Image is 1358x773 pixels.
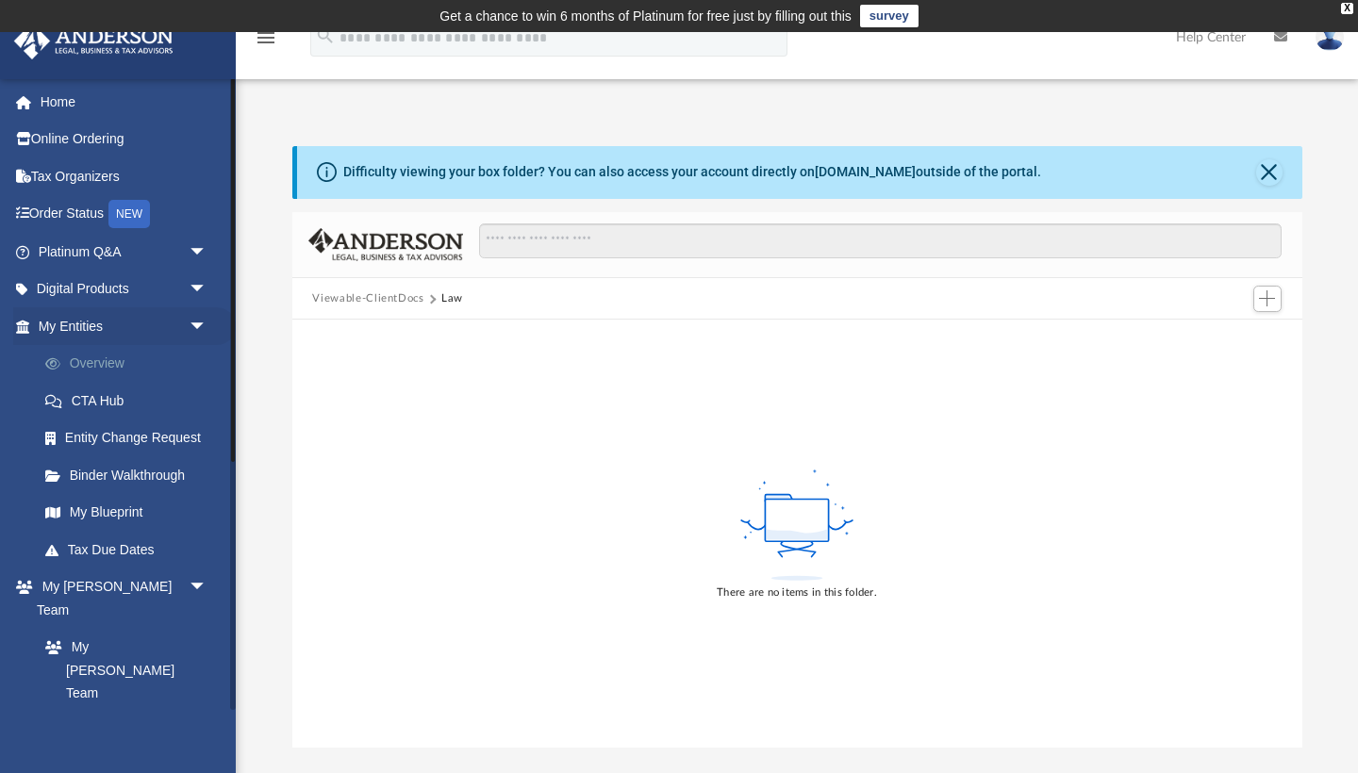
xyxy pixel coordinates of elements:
button: Add [1253,286,1282,312]
i: search [315,25,336,46]
button: Close [1256,159,1283,186]
a: My [PERSON_NAME] Team [26,629,217,713]
div: Get a chance to win 6 months of Platinum for free just by filling out this [439,5,852,27]
a: Tax Due Dates [26,531,236,568]
a: Online Ordering [13,121,236,158]
i: menu [255,26,277,49]
div: close [1341,3,1353,14]
a: menu [255,36,277,49]
div: NEW [108,200,150,228]
img: Anderson Advisors Platinum Portal [8,23,179,59]
a: Tax Organizers [13,157,236,195]
a: survey [860,5,919,27]
a: My [PERSON_NAME] Teamarrow_drop_down [13,568,226,629]
a: CTA Hub [26,382,236,419]
span: arrow_drop_down [189,233,226,271]
a: My Blueprint [26,494,226,532]
a: Entity Change Request [26,419,236,457]
span: arrow_drop_down [189,307,226,346]
button: Viewable-ClientDocs [312,290,423,307]
span: arrow_drop_down [189,568,226,607]
a: Order StatusNEW [13,195,236,234]
img: User Pic [1316,24,1344,51]
div: There are no items in this folder. [717,584,877,601]
a: Platinum Q&Aarrow_drop_down [13,233,236,271]
a: My Entitiesarrow_drop_down [13,307,236,345]
div: Difficulty viewing your box folder? You can also access your account directly on outside of the p... [343,162,1041,182]
button: Law [441,290,463,307]
a: Digital Productsarrow_drop_down [13,271,236,308]
span: arrow_drop_down [189,271,226,309]
a: Binder Walkthrough [26,456,236,494]
a: Home [13,83,236,121]
input: Search files and folders [479,223,1281,259]
a: Overview [26,345,236,383]
a: [DOMAIN_NAME] [815,164,916,179]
